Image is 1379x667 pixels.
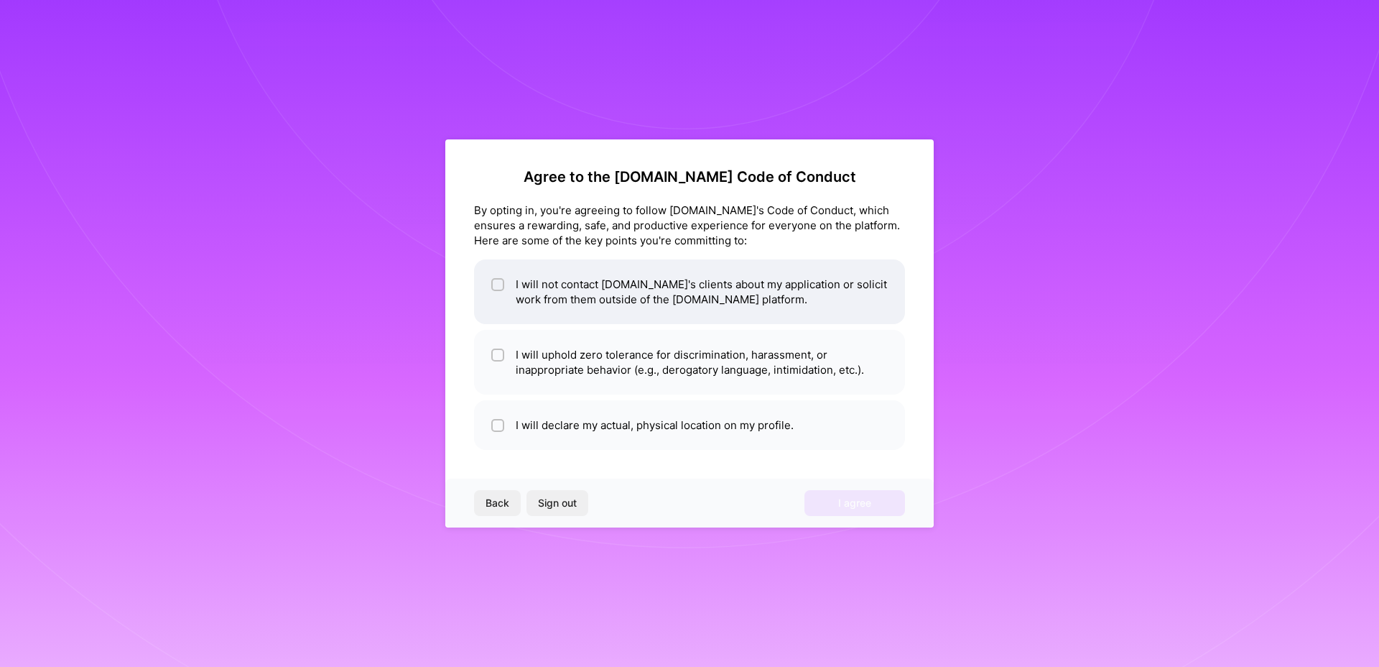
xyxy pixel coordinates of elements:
[526,490,588,516] button: Sign out
[474,330,905,395] li: I will uphold zero tolerance for discrimination, harassment, or inappropriate behavior (e.g., der...
[474,490,521,516] button: Back
[474,259,905,324] li: I will not contact [DOMAIN_NAME]'s clients about my application or solicit work from them outside...
[474,400,905,450] li: I will declare my actual, physical location on my profile.
[538,496,577,510] span: Sign out
[486,496,509,510] span: Back
[474,168,905,185] h2: Agree to the [DOMAIN_NAME] Code of Conduct
[474,203,905,248] div: By opting in, you're agreeing to follow [DOMAIN_NAME]'s Code of Conduct, which ensures a rewardin...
